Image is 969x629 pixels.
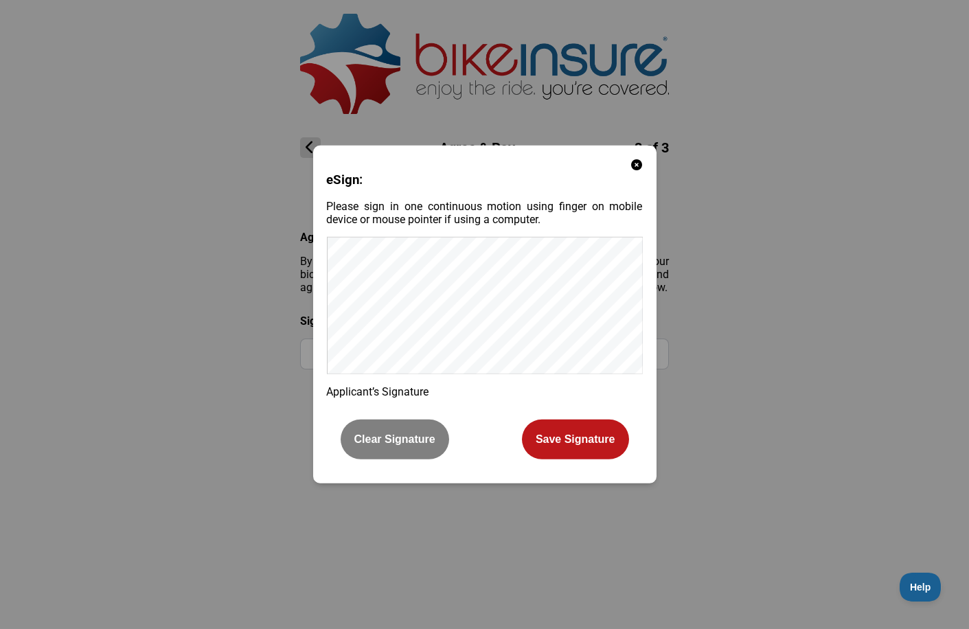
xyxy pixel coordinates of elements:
h3: eSign: [327,172,643,187]
iframe: Toggle Customer Support [900,573,942,602]
button: Save Signature [522,420,629,459]
p: Please sign in one continuous motion using finger on mobile device or mouse pointer if using a co... [327,200,643,226]
p: Applicant’s Signature [327,385,643,398]
button: Clear Signature [341,420,449,459]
